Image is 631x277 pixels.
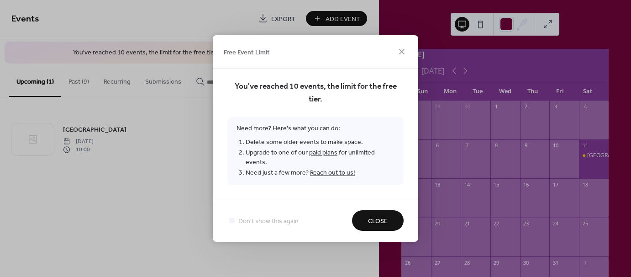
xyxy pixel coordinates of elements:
a: Reach out to us! [310,167,355,179]
li: Upgrade to one of our for unlimited events. [246,148,394,168]
a: paid plans [309,147,337,159]
li: Delete some older events to make space. [246,137,394,148]
span: Free Event Limit [224,48,270,57]
span: You've reached 10 events, the limit for the free tier. [227,80,404,106]
span: Need more? Here's what you can do: [227,117,404,185]
span: Don't show this again [238,217,299,226]
button: Close [352,210,404,231]
span: Close [368,217,388,226]
li: Need just a few more? [246,168,394,178]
